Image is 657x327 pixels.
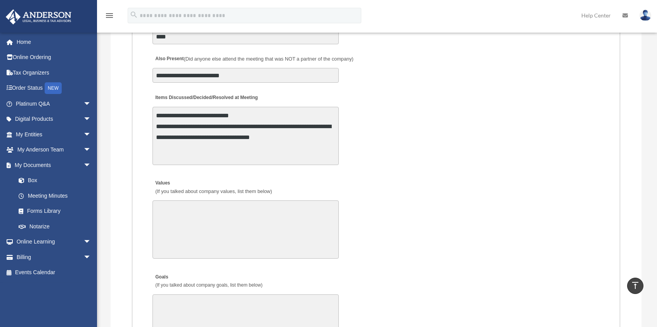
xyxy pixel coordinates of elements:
i: search [130,10,138,19]
a: Forms Library [11,204,103,219]
span: (If you talked about company goals, list them below) [155,282,262,288]
img: User Pic [640,10,651,21]
span: arrow_drop_down [83,249,99,265]
span: arrow_drop_down [83,157,99,173]
a: Tax Organizers [5,65,103,80]
a: Meeting Minutes [11,188,99,204]
a: Notarize [11,219,103,234]
label: Goals [153,272,264,290]
span: arrow_drop_down [83,111,99,127]
a: menu [105,14,114,20]
i: menu [105,11,114,20]
a: Events Calendar [5,265,103,280]
img: Anderson Advisors Platinum Portal [3,9,74,24]
span: arrow_drop_down [83,234,99,250]
span: (Did anyone else attend the meeting that was NOT a partner of the company) [184,56,354,62]
span: arrow_drop_down [83,142,99,158]
label: Items Discussed/Decided/Resolved at Meeting [153,92,260,103]
a: Digital Productsarrow_drop_down [5,111,103,127]
a: Online Ordering [5,50,103,65]
a: Platinum Q&Aarrow_drop_down [5,96,103,111]
a: Home [5,34,103,50]
a: Order StatusNEW [5,80,103,96]
span: (If you talked about company values, list them below) [155,188,272,194]
a: My Entitiesarrow_drop_down [5,127,103,142]
i: vertical_align_top [631,281,640,290]
label: Also Present [153,54,355,64]
label: Values [153,178,274,197]
a: Box [11,173,103,188]
a: Billingarrow_drop_down [5,249,103,265]
a: My Anderson Teamarrow_drop_down [5,142,103,158]
a: Online Learningarrow_drop_down [5,234,103,250]
span: arrow_drop_down [83,127,99,143]
a: My Documentsarrow_drop_down [5,157,103,173]
span: arrow_drop_down [83,96,99,112]
div: NEW [45,82,62,94]
a: vertical_align_top [627,278,643,294]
